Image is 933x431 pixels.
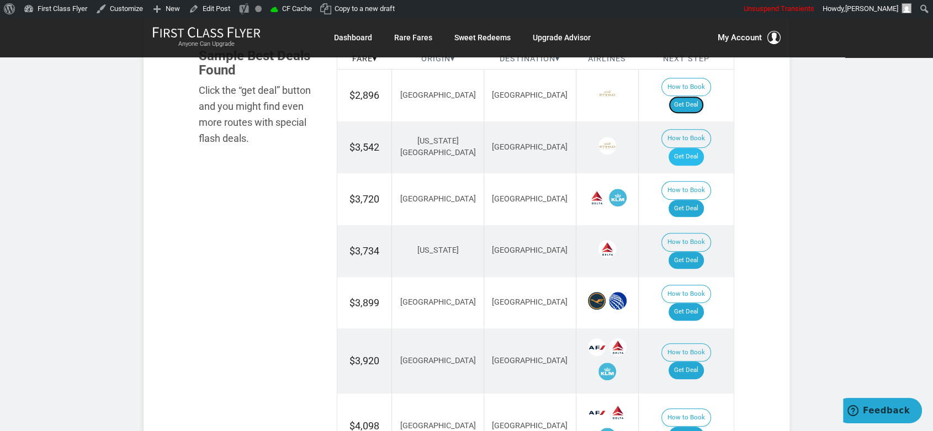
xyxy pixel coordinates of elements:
span: [GEOGRAPHIC_DATA] [400,297,475,307]
th: Origin [392,49,484,70]
span: [US_STATE] [417,246,458,255]
span: [GEOGRAPHIC_DATA] [400,194,475,204]
span: [GEOGRAPHIC_DATA] [400,356,475,365]
a: Sweet Redeems [454,28,511,47]
button: How to Book [661,181,711,200]
span: Delta Airlines [609,338,627,356]
span: $3,542 [349,141,379,153]
span: My Account [718,31,762,44]
button: How to Book [661,233,711,252]
a: Get Deal [669,96,704,114]
span: KLM [598,363,616,380]
span: Lufthansa [588,292,606,310]
span: United [609,292,627,310]
th: Airlines [576,49,638,70]
span: Air France [588,403,606,421]
div: Click the “get deal” button and you might find even more routes with special flash deals. [199,83,320,146]
span: Etihad [598,85,616,103]
span: [GEOGRAPHIC_DATA] [492,246,568,255]
button: How to Book [661,285,711,304]
span: $3,920 [349,355,379,366]
a: Dashboard [334,28,372,47]
th: Destination [484,49,576,70]
span: ▾ [373,54,377,63]
a: Get Deal [669,148,704,166]
a: Get Deal [669,252,704,269]
span: Delta Airlines [598,240,616,258]
span: [GEOGRAPHIC_DATA] [492,356,568,365]
span: [GEOGRAPHIC_DATA] [492,194,568,204]
span: $3,720 [349,193,379,205]
span: [GEOGRAPHIC_DATA] [492,91,568,100]
img: First Class Flyer [152,26,261,38]
a: Rare Fares [394,28,432,47]
small: Anyone Can Upgrade [152,40,261,48]
span: Etihad [598,137,616,155]
iframe: Opens a widget where you can find more information [843,398,922,425]
span: Unsuspend Transients [744,4,814,13]
th: Next Step [638,49,734,70]
span: [GEOGRAPHIC_DATA] [492,421,568,430]
button: How to Book [661,343,711,362]
a: Get Deal [669,303,704,321]
a: First Class FlyerAnyone Can Upgrade [152,26,261,49]
button: How to Book [661,78,711,97]
span: [GEOGRAPHIC_DATA] [492,142,568,152]
button: My Account [718,31,781,44]
a: Get Deal [669,361,704,379]
a: Upgrade Advisor [533,28,591,47]
span: KLM [609,189,627,206]
button: How to Book [661,408,711,427]
a: Get Deal [669,200,704,217]
span: $3,899 [349,297,379,308]
h3: Sample Best Deals Found [199,49,320,78]
span: [US_STATE][GEOGRAPHIC_DATA] [400,136,475,157]
span: ▾ [555,54,560,63]
span: [PERSON_NAME] [845,4,898,13]
span: ▾ [450,54,454,63]
span: [GEOGRAPHIC_DATA] [492,297,568,307]
span: Air France [588,338,606,356]
span: $3,734 [349,245,379,257]
span: [GEOGRAPHIC_DATA] [400,91,475,100]
span: Delta Airlines [609,403,627,421]
button: How to Book [661,129,711,148]
span: $2,896 [349,89,379,101]
span: [GEOGRAPHIC_DATA] [400,421,475,430]
th: Fare [337,49,392,70]
span: Delta Airlines [588,189,606,206]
